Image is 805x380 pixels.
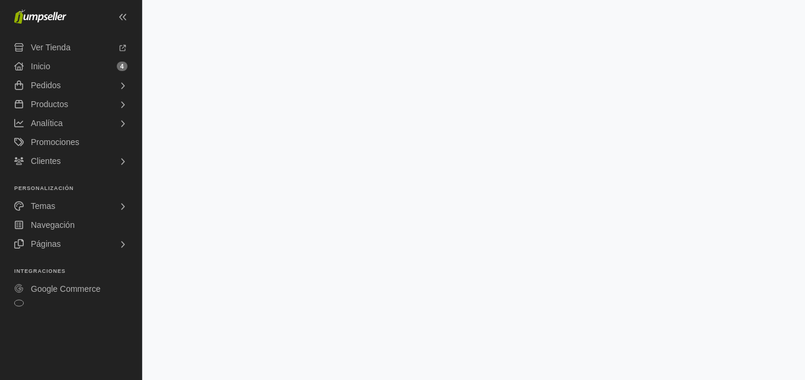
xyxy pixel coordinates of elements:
[31,234,61,253] span: Páginas
[31,133,79,152] span: Promociones
[113,7,132,26] a: Colapsar Menú
[14,268,142,275] p: Integraciones
[31,57,50,76] span: Inicio
[31,197,55,215] span: Temas
[31,76,61,95] span: Pedidos
[14,185,142,192] p: Personalización
[117,62,127,71] span: 4
[31,95,68,114] span: Productos
[31,114,63,133] span: Analítica
[31,152,61,170] span: Clientes
[31,279,101,298] span: Google Commerce
[31,38,71,57] span: Ver Tienda
[31,215,75,234] span: Navegación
